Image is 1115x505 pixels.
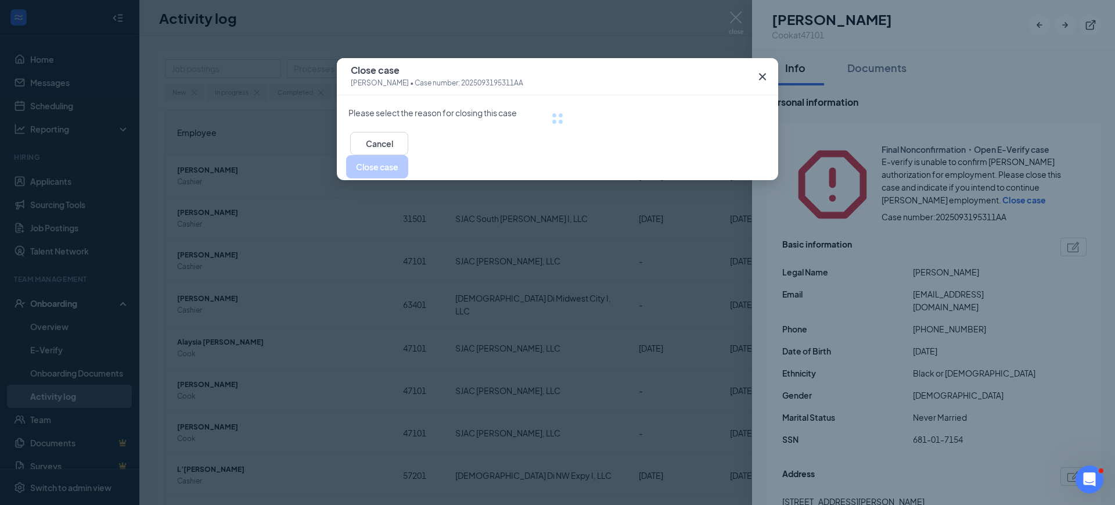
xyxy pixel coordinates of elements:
button: Cancel [350,132,408,155]
span: Please select the reason for closing this case [348,107,767,119]
span: [PERSON_NAME] • Case number: 2025093195311AA [351,77,523,89]
button: Close [747,58,778,95]
span: Close case [351,65,523,76]
svg: Cross [756,70,769,84]
iframe: Intercom live chat [1076,465,1103,493]
button: Close case [346,155,408,178]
